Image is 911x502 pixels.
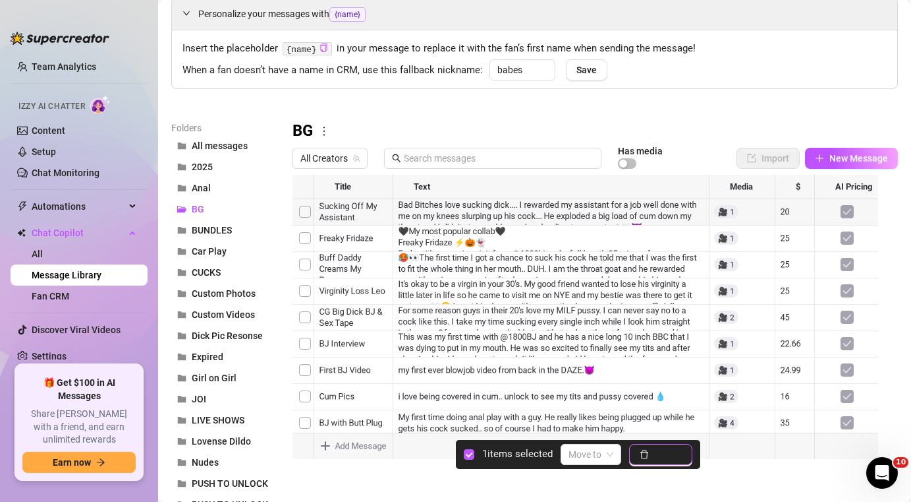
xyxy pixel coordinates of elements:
[171,367,277,389] button: Girl on Girl
[319,44,328,53] button: Click to Copy
[171,283,277,304] button: Custom Photos
[352,154,360,162] span: team
[17,228,26,237] img: Chat Copilot
[404,151,594,166] input: Search messages
[171,262,277,283] button: CUCKS
[192,457,219,468] span: Nudes
[177,289,186,298] span: folder
[17,201,28,212] span: thunderbolt
[192,204,204,214] span: BG
[11,32,109,45] img: logo-BBDzfeDw.svg
[171,156,277,177] button: 2025
[329,7,366,22] span: {name}
[198,7,887,22] span: Personalize your messages with
[318,125,330,137] span: more
[171,199,277,220] button: BG
[192,162,213,172] span: 2025
[177,437,186,446] span: folder
[177,479,186,488] span: folder
[53,457,91,468] span: Earn now
[90,95,111,114] img: AI Chatter
[177,331,186,340] span: folder
[576,65,597,75] span: Save
[171,121,277,135] article: Folders
[182,9,190,17] span: expanded
[177,183,186,193] span: folder
[171,389,277,410] button: JOI
[177,268,186,277] span: folder
[292,121,313,142] h3: BG
[32,325,121,335] a: Discover Viral Videos
[192,478,268,489] span: PUSH TO UNLOCK
[171,220,277,241] button: BUNDLES
[32,291,69,301] a: Fan CRM
[32,249,43,259] a: All
[32,61,96,72] a: Team Analytics
[192,352,223,362] span: Expired
[32,168,99,178] a: Chat Monitoring
[192,288,256,299] span: Custom Photos
[192,373,236,383] span: Girl on Girl
[815,154,824,163] span: plus
[182,41,887,57] span: Insert the placeholder in your message to replace it with the fan’s first name when sending the m...
[171,452,277,473] button: Nudes
[171,177,277,199] button: Anal
[177,458,186,467] span: folder
[32,146,56,157] a: Setup
[171,473,277,494] button: PUSH TO UNLOCK
[640,450,649,459] span: delete
[177,310,186,319] span: folder
[171,431,277,452] button: Lovense Dildo
[177,162,186,172] span: folder
[866,457,898,489] iframe: Intercom live chat
[566,59,607,80] button: Save
[177,247,186,256] span: folder
[171,304,277,325] button: Custom Videos
[22,377,136,402] span: 🎁 Get $100 in AI Messages
[392,154,401,163] span: search
[654,449,682,460] span: Delete
[192,246,227,257] span: Car Play
[192,330,263,341] span: Dick Pic Resonse
[22,452,136,473] button: Earn nowarrow-right
[177,373,186,383] span: folder
[300,148,360,168] span: All Creators
[319,44,328,52] span: copy
[96,458,105,467] span: arrow-right
[171,241,277,262] button: Car Play
[177,141,186,150] span: folder
[629,444,692,465] button: Delete
[182,63,483,78] span: When a fan doesn’t have a name in CRM, use this fallback nickname:
[192,141,248,151] span: All messages
[192,415,244,425] span: LIVE SHOWS
[192,436,251,447] span: Lovense Dildo
[32,196,125,217] span: Automations
[177,226,186,235] span: folder
[171,346,277,367] button: Expired
[177,352,186,361] span: folder
[32,351,67,361] a: Settings
[177,394,186,404] span: folder
[893,457,908,468] span: 10
[18,100,85,113] span: Izzy AI Chatter
[32,125,65,136] a: Content
[32,222,125,243] span: Chat Copilot
[736,148,800,169] button: Import
[171,410,277,431] button: LIVE SHOWS
[32,270,101,280] a: Message Library
[192,225,232,235] span: BUNDLES
[171,325,277,346] button: Dick Pic Resonse
[805,148,898,169] button: New Message
[177,204,186,214] span: folder-open
[192,267,221,278] span: CUCKS
[22,408,136,447] span: Share [PERSON_NAME] with a friend, and earn unlimited rewards
[192,309,255,320] span: Custom Videos
[829,153,888,164] span: New Message
[283,42,332,56] code: {name}
[192,394,206,404] span: JOI
[482,447,553,462] article: 1 items selected
[171,135,277,156] button: All messages
[618,147,663,155] article: Has media
[177,416,186,425] span: folder
[192,183,211,193] span: Anal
